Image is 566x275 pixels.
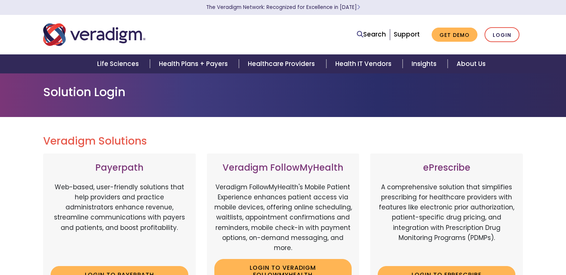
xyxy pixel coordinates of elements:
[326,54,403,73] a: Health IT Vendors
[357,29,386,39] a: Search
[432,28,477,42] a: Get Demo
[357,4,360,11] span: Learn More
[51,162,188,173] h3: Payerpath
[214,162,352,173] h3: Veradigm FollowMyHealth
[378,162,515,173] h3: ePrescribe
[43,135,523,148] h2: Veradigm Solutions
[403,54,448,73] a: Insights
[150,54,239,73] a: Health Plans + Payers
[485,27,519,42] a: Login
[214,182,352,253] p: Veradigm FollowMyHealth's Mobile Patient Experience enhances patient access via mobile devices, o...
[88,54,150,73] a: Life Sciences
[448,54,495,73] a: About Us
[378,182,515,260] p: A comprehensive solution that simplifies prescribing for healthcare providers with features like ...
[206,4,360,11] a: The Veradigm Network: Recognized for Excellence in [DATE]Learn More
[43,85,523,99] h1: Solution Login
[43,22,146,47] img: Veradigm logo
[51,182,188,260] p: Web-based, user-friendly solutions that help providers and practice administrators enhance revenu...
[239,54,326,73] a: Healthcare Providers
[394,30,420,39] a: Support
